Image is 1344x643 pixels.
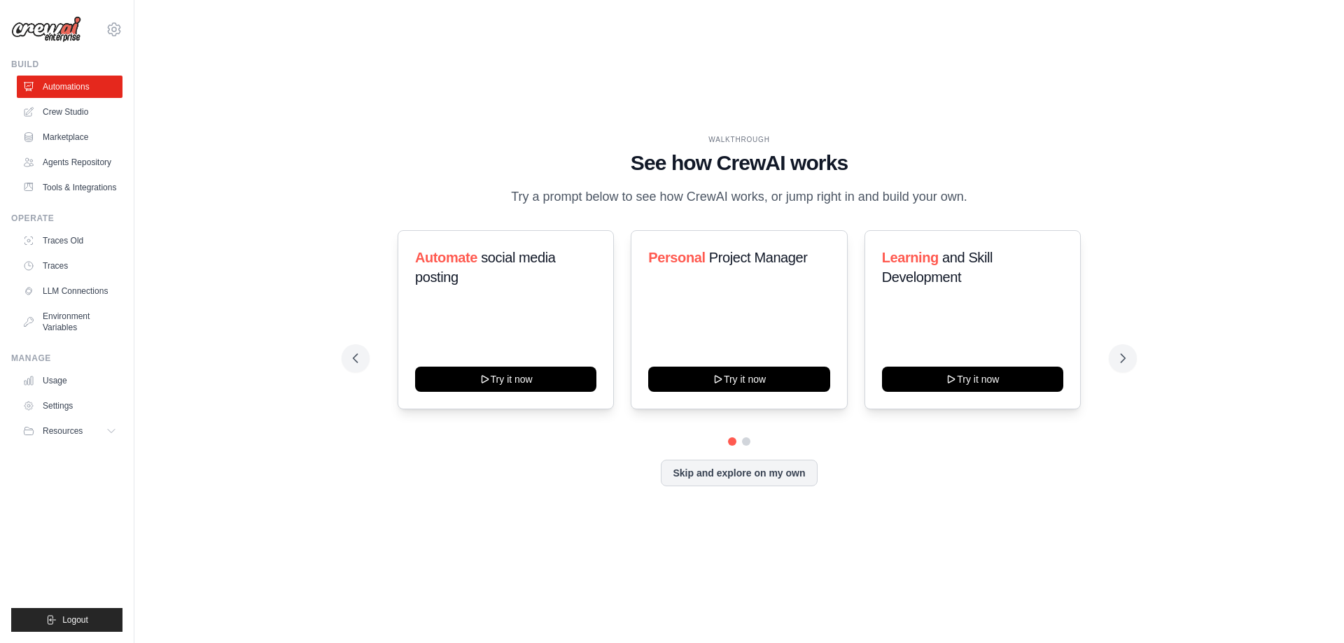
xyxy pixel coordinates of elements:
a: LLM Connections [17,280,122,302]
div: Build [11,59,122,70]
span: Project Manager [709,250,808,265]
a: Marketplace [17,126,122,148]
button: Try it now [415,367,596,392]
button: Try it now [648,367,829,392]
a: Agents Repository [17,151,122,174]
span: Resources [43,425,83,437]
img: Logo [11,16,81,43]
div: Operate [11,213,122,224]
a: Settings [17,395,122,417]
span: Logout [62,614,88,626]
span: social media posting [415,250,556,285]
button: Resources [17,420,122,442]
button: Skip and explore on my own [661,460,817,486]
a: Traces Old [17,229,122,252]
button: Try it now [882,367,1063,392]
a: Automations [17,76,122,98]
a: Crew Studio [17,101,122,123]
p: Try a prompt below to see how CrewAI works, or jump right in and build your own. [504,187,974,207]
div: Manage [11,353,122,364]
h1: See how CrewAI works [353,150,1126,176]
a: Environment Variables [17,305,122,339]
span: Automate [415,250,477,265]
button: Logout [11,608,122,632]
a: Traces [17,255,122,277]
a: Tools & Integrations [17,176,122,199]
span: Personal [648,250,705,265]
span: and Skill Development [882,250,993,285]
span: Learning [882,250,939,265]
a: Usage [17,369,122,392]
div: WALKTHROUGH [353,134,1126,145]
